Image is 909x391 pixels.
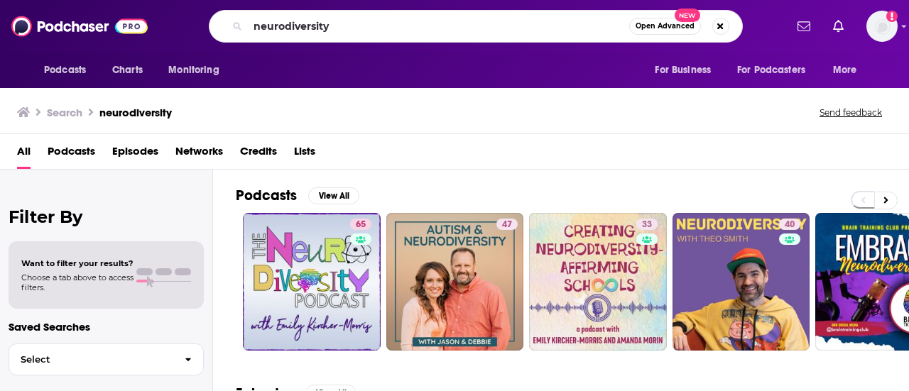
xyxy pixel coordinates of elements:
[308,187,359,204] button: View All
[866,11,898,42] button: Show profile menu
[636,23,695,30] span: Open Advanced
[356,218,366,232] span: 65
[103,57,151,84] a: Charts
[175,140,223,169] a: Networks
[737,60,805,80] span: For Podcasters
[779,219,800,230] a: 40
[645,57,729,84] button: open menu
[866,11,898,42] span: Logged in as juliahaav
[675,9,700,22] span: New
[728,57,826,84] button: open menu
[886,11,898,22] svg: Add a profile image
[21,258,134,268] span: Want to filter your results?
[9,320,204,334] p: Saved Searches
[9,206,204,227] h2: Filter By
[866,11,898,42] img: User Profile
[785,218,795,232] span: 40
[48,140,95,169] a: Podcasts
[158,57,237,84] button: open menu
[240,140,277,169] a: Credits
[17,140,31,169] a: All
[11,13,148,40] img: Podchaser - Follow, Share and Rate Podcasts
[636,219,658,230] a: 33
[496,219,518,230] a: 47
[827,14,849,38] a: Show notifications dropdown
[236,187,297,204] h2: Podcasts
[529,213,667,351] a: 33
[99,106,172,119] h3: neurodiversity
[833,60,857,80] span: More
[823,57,875,84] button: open menu
[236,187,359,204] a: PodcastsView All
[34,57,104,84] button: open menu
[21,272,134,292] span: Choose a tab above to access filters.
[243,213,381,351] a: 65
[673,213,810,351] a: 40
[112,60,143,80] span: Charts
[386,213,524,351] a: 47
[642,218,652,232] span: 33
[655,60,711,80] span: For Business
[502,218,512,232] span: 47
[248,15,629,38] input: Search podcasts, credits, & more...
[815,106,886,119] button: Send feedback
[294,140,315,169] a: Lists
[792,14,816,38] a: Show notifications dropdown
[350,219,371,230] a: 65
[168,60,219,80] span: Monitoring
[9,355,173,364] span: Select
[44,60,86,80] span: Podcasts
[629,18,701,35] button: Open AdvancedNew
[209,10,743,43] div: Search podcasts, credits, & more...
[112,140,158,169] a: Episodes
[47,106,82,119] h3: Search
[9,343,204,375] button: Select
